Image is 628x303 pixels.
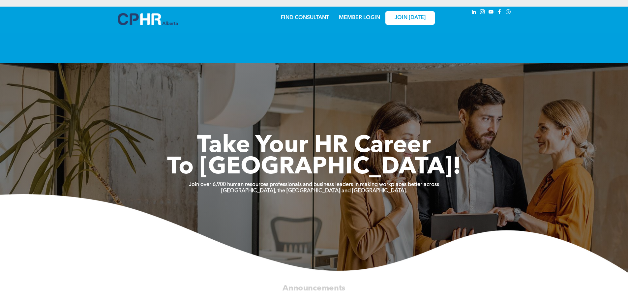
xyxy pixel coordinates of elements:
span: To [GEOGRAPHIC_DATA]! [167,156,461,179]
a: facebook [496,8,503,17]
a: MEMBER LOGIN [339,15,380,20]
a: instagram [479,8,486,17]
a: Social network [505,8,512,17]
a: FIND CONSULTANT [281,15,329,20]
a: youtube [488,8,495,17]
span: JOIN [DATE] [395,15,426,21]
a: linkedin [470,8,478,17]
img: A blue and white logo for cp alberta [118,13,178,25]
strong: Join over 6,900 human resources professionals and business leaders in making workplaces better ac... [189,182,439,187]
strong: [GEOGRAPHIC_DATA], the [GEOGRAPHIC_DATA] and [GEOGRAPHIC_DATA]. [221,188,407,194]
span: Take Your HR Career [197,134,431,158]
span: Announcements [283,284,345,292]
a: JOIN [DATE] [385,11,435,25]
